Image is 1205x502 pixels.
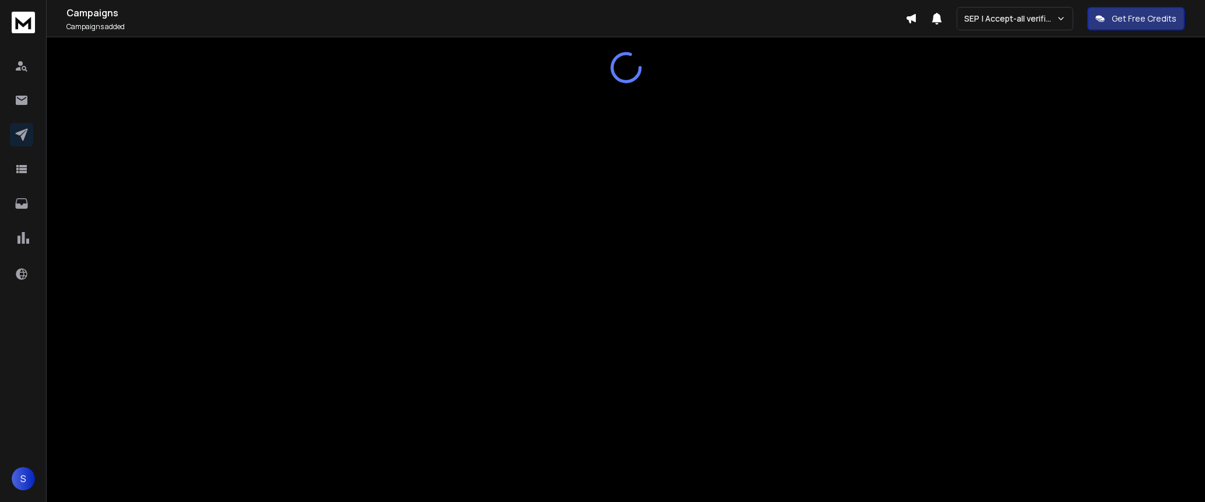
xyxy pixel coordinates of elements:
img: logo [12,12,35,33]
button: S [12,467,35,490]
p: Get Free Credits [1112,13,1176,24]
button: Get Free Credits [1087,7,1185,30]
p: Campaigns added [66,22,905,31]
h1: Campaigns [66,6,905,20]
p: SEP | Accept-all verifications [964,13,1056,24]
